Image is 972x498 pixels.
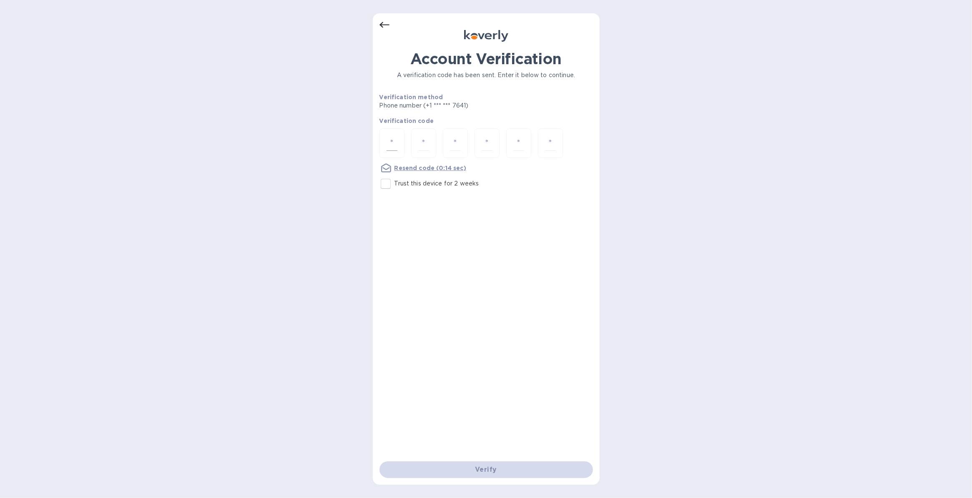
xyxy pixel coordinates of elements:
h1: Account Verification [379,50,593,68]
b: Verification method [379,94,443,100]
p: Verification code [379,117,593,125]
p: Trust this device for 2 weeks [394,179,479,188]
p: Phone number (+1 *** *** 7641) [379,101,532,110]
p: A verification code has been sent. Enter it below to continue. [379,71,593,80]
u: Resend code (0:14 sec) [394,165,466,171]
